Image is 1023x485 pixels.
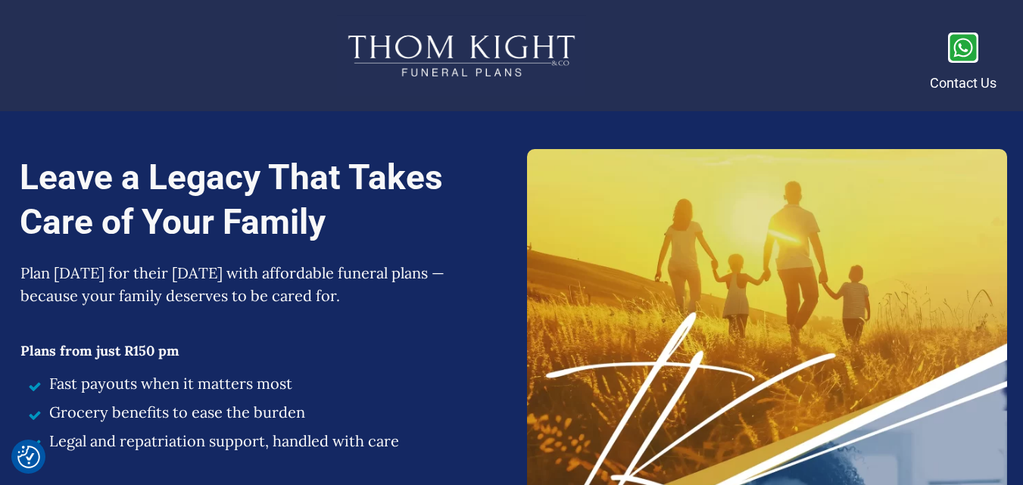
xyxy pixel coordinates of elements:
span: Fast payouts when it matters most [49,372,292,395]
img: Revisit consent button [17,446,40,468]
span: Legal and repatriation support, handled with care [49,430,399,452]
p: Plan [DATE] for their [DATE] with affordable funeral plans — because your family deserves to be c... [20,262,497,322]
span: Plans from just R150 pm [20,342,179,359]
span: Grocery benefits to ease the burden [49,401,305,424]
p: Contact Us [930,71,996,95]
h1: Leave a Legacy That Takes Care of Your Family [20,155,512,261]
button: Consent Preferences [17,446,40,468]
